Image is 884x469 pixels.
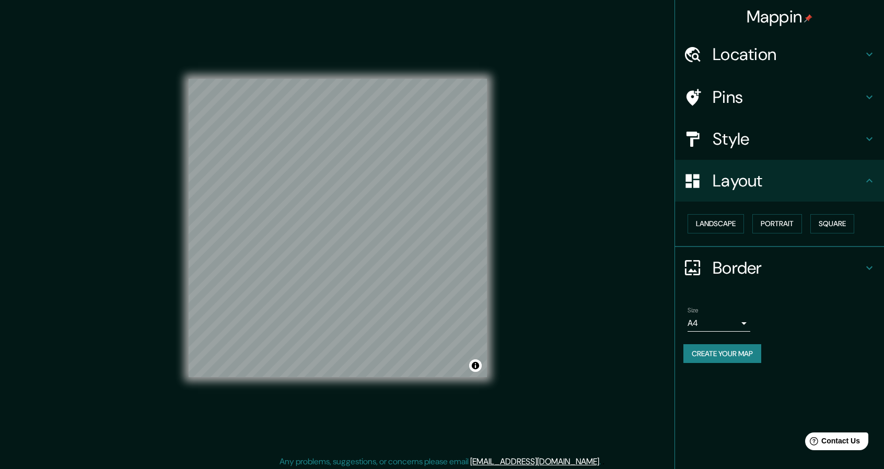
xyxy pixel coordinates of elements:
[713,257,863,278] h4: Border
[747,6,813,27] h4: Mappin
[752,214,802,233] button: Portrait
[470,456,599,467] a: [EMAIL_ADDRESS][DOMAIN_NAME]
[804,14,812,22] img: pin-icon.png
[469,359,482,372] button: Toggle attribution
[675,76,884,118] div: Pins
[688,315,750,332] div: A4
[791,428,873,458] iframe: Help widget launcher
[688,214,744,233] button: Landscape
[675,118,884,160] div: Style
[713,87,863,108] h4: Pins
[602,455,604,468] div: .
[280,455,601,468] p: Any problems, suggestions, or concerns please email .
[683,344,761,364] button: Create your map
[713,44,863,65] h4: Location
[675,33,884,75] div: Location
[675,160,884,202] div: Layout
[675,247,884,289] div: Border
[688,306,699,314] label: Size
[189,79,487,377] canvas: Map
[601,455,602,468] div: .
[713,170,863,191] h4: Layout
[810,214,854,233] button: Square
[713,128,863,149] h4: Style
